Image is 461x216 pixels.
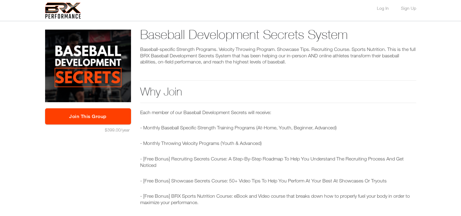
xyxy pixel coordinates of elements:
[377,6,389,10] a: Log In
[140,193,416,206] p: - [Free Bonus] BRX Sports Nutrition Course: eBook and Video course that breaks down how to proper...
[140,109,416,116] p: Each member of our Baseball Development Secrets will receive:
[105,127,129,132] span: $399.00/year
[140,26,369,44] h1: Baseball Development Secrets System
[140,140,416,146] p: - Monthly Throwing Velocity Programs (Youth & Advanced)
[140,156,416,168] p: - [Free Bonus] Recruiting Secrets Course: A Step-By-Step Roadmap To Help You Understand The Recru...
[401,6,416,10] a: Sign Up
[45,30,131,102] img: ios_large.png
[140,46,416,65] p: Baseball-specific Strength Programs. Velocity Throwing Program. Showcase Tips. Recruiting Course....
[140,124,416,131] p: - Monthly Baseball Specific Strength Training Programs (At-Home, Youth, Beginner, Advanced)
[140,178,416,184] p: - [Free Bonus] Showcase Secrets Course: 50+ Video Tips To Help You Perform At Your Best At Showca...
[45,108,131,124] a: Join This Group
[45,2,81,19] img: 6f7da32581c89ca25d665dc3aae533e4f14fe3ef_original.svg
[140,80,416,103] h2: Why Join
